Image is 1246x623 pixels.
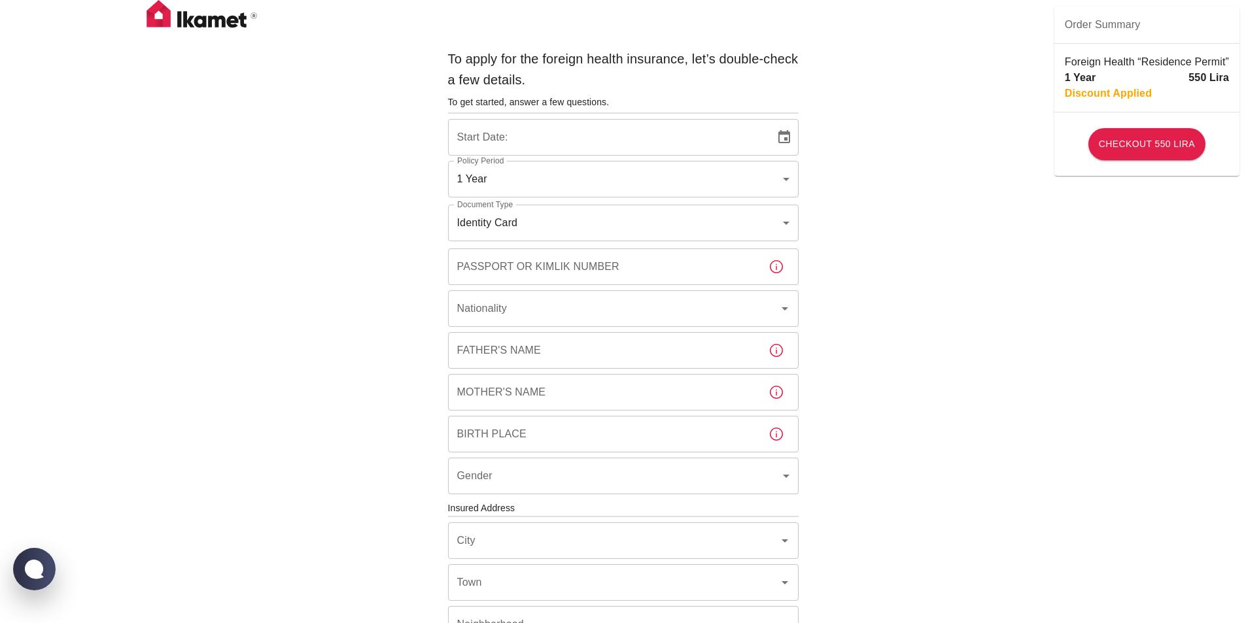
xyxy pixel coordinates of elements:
[448,95,799,110] h6: To get started, answer a few questions.
[776,531,794,550] button: Open
[776,573,794,592] button: Open
[448,119,766,156] input: DD/MM/YYYY
[1188,70,1229,86] p: 550 Lira
[448,501,799,516] h6: Insured Address
[448,161,799,197] div: 1 Year
[1088,128,1205,160] button: Checkout 550 Lira
[771,124,797,150] button: Choose date, selected date is Aug 26, 2025
[1065,70,1096,86] p: 1 Year
[1065,17,1229,33] span: Order Summary
[776,299,794,318] button: Open
[448,205,799,241] div: Identity Card
[1065,86,1152,101] p: Discount Applied
[448,458,799,494] div: ​
[448,48,799,90] h6: To apply for the foreign health insurance, let’s double-check a few details.
[1065,54,1229,70] p: Foreign Health “Residence Permit”
[457,155,504,166] label: Policy Period
[457,199,513,210] label: Document Type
